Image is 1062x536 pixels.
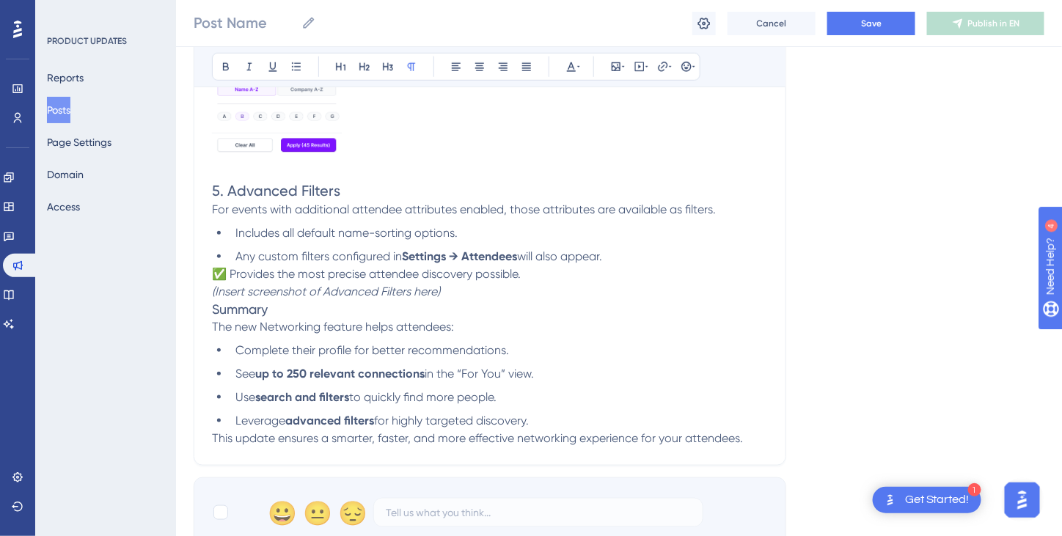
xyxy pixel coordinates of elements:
button: Cancel [728,12,816,35]
button: Save [827,12,915,35]
div: 4 [102,7,106,19]
span: See [235,367,255,381]
span: Cancel [757,18,787,29]
strong: search and filters [255,390,349,404]
button: Domain [47,161,84,188]
span: 5. Advanced Filters [212,182,340,199]
div: Get Started! [905,492,970,508]
span: Save [861,18,882,29]
span: The new Networking feature helps attendees: [212,320,454,334]
span: for highly targeted discovery. [374,414,529,427]
iframe: UserGuiding AI Assistant Launcher [1000,478,1044,522]
button: Publish in EN [927,12,1044,35]
div: PRODUCT UPDATES [47,35,127,47]
span: will also appear. [517,249,602,263]
span: Any custom filters configured in [235,249,402,263]
span: to quickly find more people. [349,390,497,404]
input: Post Name [194,12,296,33]
span: Use [235,390,255,404]
div: Open Get Started! checklist, remaining modules: 1 [873,487,981,513]
span: Leverage [235,414,285,427]
button: Page Settings [47,129,111,155]
button: Reports [47,65,84,91]
strong: up to 250 relevant connections [255,367,425,381]
span: Need Help? [34,4,92,21]
strong: advanced filters [285,414,374,427]
span: in the “For You” view. [425,367,534,381]
button: Access [47,194,80,220]
span: ✅ Provides the most precise attendee discovery possible. [212,267,521,281]
em: (Insert screenshot of Advanced Filters here) [212,284,440,298]
span: Summary [212,301,268,317]
span: Complete their profile for better recommendations. [235,343,509,357]
strong: Settings → Attendees [402,249,517,263]
span: For events with additional attendee attributes enabled, those attributes are available as filters. [212,202,716,216]
button: Posts [47,97,70,123]
img: launcher-image-alternative-text [882,491,899,509]
span: Publish in EN [968,18,1020,29]
div: 1 [968,483,981,496]
span: Includes all default name-sorting options. [235,226,458,240]
span: This update ensures a smarter, faster, and more effective networking experience for your attendees. [212,431,743,445]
